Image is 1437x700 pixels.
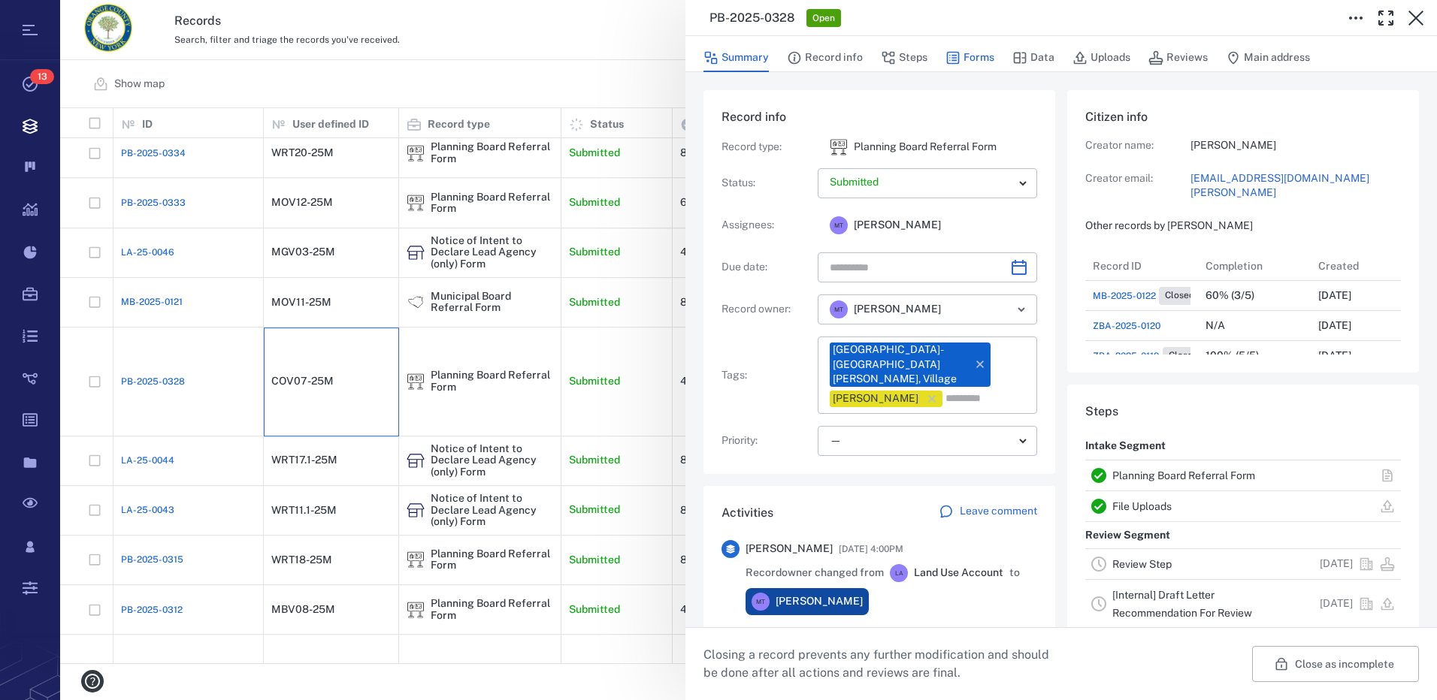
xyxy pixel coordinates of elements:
[1085,403,1401,421] h6: Steps
[830,138,848,156] img: icon Planning Board Referral Form
[1085,522,1170,549] p: Review Segment
[939,504,1037,522] a: Leave comment
[1206,290,1254,301] div: 60% (3/5)
[1401,3,1431,33] button: Close
[746,566,884,581] span: Record owner changed from
[1162,289,1197,302] span: Closed
[1206,320,1225,331] div: N/A
[1320,557,1353,572] p: [DATE]
[914,566,1003,581] span: Land Use Account
[746,542,833,557] span: [PERSON_NAME]
[1093,319,1160,333] a: ZBA-2025-0120
[854,218,941,233] span: [PERSON_NAME]
[1085,138,1190,153] p: Creator name:
[709,9,794,27] h3: PB-2025-0328
[1206,350,1259,361] div: 100% (5/5)
[1318,318,1351,333] p: [DATE]
[787,44,863,72] button: Record info
[776,594,863,609] span: [PERSON_NAME]
[1318,348,1351,364] p: [DATE]
[1148,44,1208,72] button: Reviews
[1341,3,1371,33] button: Toggle to Edit Boxes
[839,540,903,558] span: [DATE] 4:00PM
[722,368,812,383] p: Tags :
[1093,347,1204,365] a: ZBA-2025-0119Closed
[1206,245,1263,287] div: Completion
[830,175,1013,190] p: Submitted
[34,11,65,24] span: Help
[1072,44,1130,72] button: Uploads
[1093,245,1142,287] div: Record ID
[1085,251,1198,281] div: Record ID
[1190,171,1401,201] a: [EMAIL_ADDRESS][DOMAIN_NAME][PERSON_NAME]
[833,391,918,406] div: [PERSON_NAME]
[945,44,994,72] button: Forms
[830,138,848,156] div: Planning Board Referral Form
[703,90,1055,486] div: Record infoRecord type:icon Planning Board Referral FormPlanning Board Referral FormStatus:Assign...
[1318,288,1351,303] p: [DATE]
[1112,589,1252,619] a: [Internal] Draft Letter Recommendation For Review
[881,44,927,72] button: Steps
[1093,349,1160,363] span: ZBA-2025-0119
[1311,251,1423,281] div: Created
[722,140,812,155] p: Record type :
[1093,287,1200,305] a: MB-2025-0122Closed
[1009,566,1020,581] span: to
[1004,252,1034,282] button: Choose date
[809,12,838,25] span: Open
[830,432,1013,449] div: —
[722,433,812,448] p: Priority :
[890,564,908,582] div: L A
[1085,108,1401,126] h6: Citizen info
[833,342,967,387] div: [GEOGRAPHIC_DATA]-[GEOGRAPHIC_DATA][PERSON_NAME], Village
[722,302,812,317] p: Record owner :
[1012,44,1054,72] button: Data
[752,593,770,611] div: M T
[1085,171,1190,201] p: Creator email:
[854,140,997,155] p: Planning Board Referral Form
[1371,3,1401,33] button: Toggle Fullscreen
[1166,349,1201,362] span: Closed
[1093,289,1156,303] span: MB-2025-0122
[1318,245,1359,287] div: Created
[1067,385,1419,689] div: StepsIntake SegmentPlanning Board Referral FormFile UploadsReview SegmentReview Step[DATE][Intern...
[960,504,1037,519] p: Leave comment
[703,646,1061,682] p: Closing a record prevents any further modification and should be done after all actions and revie...
[1112,558,1172,570] a: Review Step
[854,302,941,317] span: [PERSON_NAME]
[30,69,54,84] span: 13
[1085,219,1401,234] p: Other records by [PERSON_NAME]
[722,176,812,191] p: Status :
[1252,646,1419,682] button: Close as incomplete
[1190,138,1401,153] p: [PERSON_NAME]
[830,216,848,234] div: M T
[1226,44,1310,72] button: Main address
[1112,500,1172,512] a: File Uploads
[1067,90,1419,385] div: Citizen infoCreator name:[PERSON_NAME]Creator email:[EMAIL_ADDRESS][DOMAIN_NAME][PERSON_NAME]Othe...
[722,218,812,233] p: Assignees :
[1112,469,1255,481] a: Planning Board Referral Form
[1198,251,1311,281] div: Completion
[830,300,848,318] div: M T
[722,108,1037,126] h6: Record info
[722,504,773,522] h6: Activities
[703,44,769,72] button: Summary
[1085,433,1166,460] p: Intake Segment
[1320,596,1353,611] p: [DATE]
[722,260,812,275] p: Due date :
[1011,299,1032,320] button: Open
